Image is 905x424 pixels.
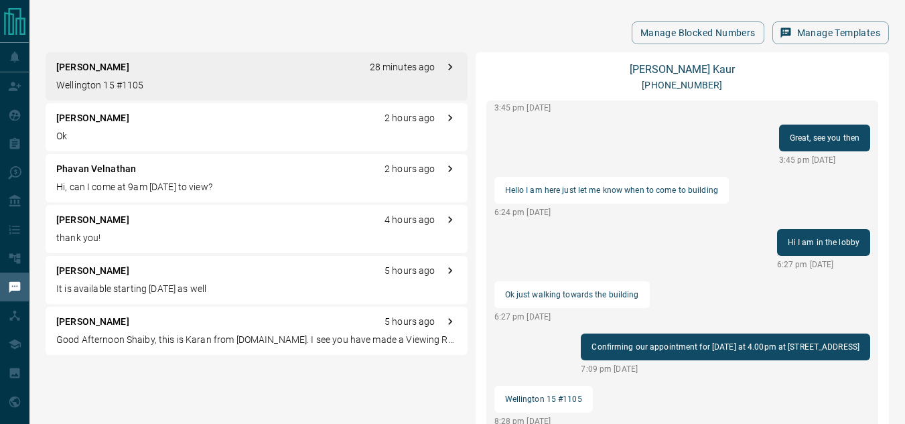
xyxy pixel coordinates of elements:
p: [PERSON_NAME] [56,60,129,74]
p: 6:27 pm [DATE] [494,311,650,323]
p: [PERSON_NAME] [56,111,129,125]
button: Manage Blocked Numbers [632,21,764,44]
p: 28 minutes ago [370,60,435,74]
p: 6:24 pm [DATE] [494,206,729,218]
p: [PERSON_NAME] [56,264,129,278]
p: 5 hours ago [385,264,435,278]
p: Good Afternoon Shaiby, this is Karan from [DOMAIN_NAME]. I see you have made a Viewing Request Fo... [56,333,457,347]
p: Great, see you then [790,130,859,146]
p: [PHONE_NUMBER] [642,78,722,92]
p: [PERSON_NAME] [56,315,129,329]
p: 2 hours ago [385,162,435,176]
p: 7:09 pm [DATE] [581,363,870,375]
p: 5 hours ago [385,315,435,329]
button: Manage Templates [772,21,889,44]
p: Ok [56,129,457,143]
p: Hello I am here just let me know when to come to building [505,182,718,198]
a: [PERSON_NAME] Kaur [630,63,735,76]
p: Wellington 15 #1105 [505,391,582,407]
p: 3:45 pm [DATE] [494,102,618,114]
p: 2 hours ago [385,111,435,125]
p: thank you! [56,231,457,245]
p: Ok just walking towards the building [505,287,639,303]
p: Wellington 15 #1105 [56,78,457,92]
p: [PERSON_NAME] [56,213,129,227]
p: 3:45 pm [DATE] [779,154,870,166]
p: Hi, can I come at 9am [DATE] to view? [56,180,457,194]
p: 6:27 pm [DATE] [777,259,870,271]
p: Hi I am in the lobby [788,234,859,251]
p: 4 hours ago [385,213,435,227]
p: Phavan Velnathan [56,162,136,176]
p: Confirming our appointment for [DATE] at 4.00pm at [STREET_ADDRESS] [591,339,859,355]
p: It is available starting [DATE] as well [56,282,457,296]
